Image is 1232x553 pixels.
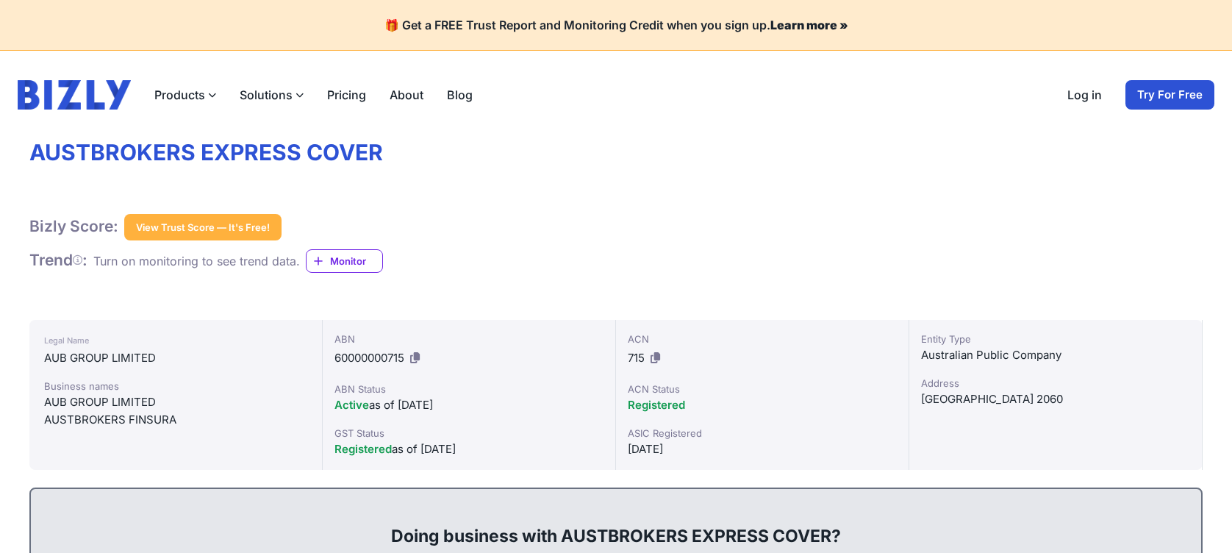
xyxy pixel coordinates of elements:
[1067,86,1102,104] a: Log in
[29,217,118,236] h1: Bizly Score:
[334,332,604,346] div: ABN
[46,501,1186,548] div: Doing business with AUSTBROKERS EXPRESS COVER?
[29,251,87,270] h1: Trend :
[334,382,604,396] div: ABN Status
[390,86,423,104] a: About
[447,86,473,104] a: Blog
[44,393,307,411] div: AUB GROUP LIMITED
[334,351,404,365] span: 60000000715
[327,86,366,104] a: Pricing
[334,398,369,412] span: Active
[628,398,685,412] span: Registered
[124,214,282,240] button: View Trust Score — It's Free!
[921,376,1190,390] div: Address
[628,382,897,396] div: ACN Status
[628,440,897,458] div: [DATE]
[18,18,1214,32] h4: 🎁 Get a FREE Trust Report and Monitoring Credit when you sign up.
[29,139,1203,167] h1: AUSTBROKERS EXPRESS COVER
[44,379,307,393] div: Business names
[628,351,645,365] span: 715
[628,332,897,346] div: ACN
[330,254,382,268] span: Monitor
[44,332,307,349] div: Legal Name
[240,86,304,104] button: Solutions
[921,390,1190,408] div: [GEOGRAPHIC_DATA] 2060
[334,426,604,440] div: GST Status
[93,252,300,270] div: Turn on monitoring to see trend data.
[921,332,1190,346] div: Entity Type
[44,349,307,367] div: AUB GROUP LIMITED
[334,396,604,414] div: as of [DATE]
[306,249,383,273] a: Monitor
[154,86,216,104] button: Products
[628,426,897,440] div: ASIC Registered
[334,440,604,458] div: as of [DATE]
[1125,80,1214,110] a: Try For Free
[770,18,848,32] a: Learn more »
[334,442,392,456] span: Registered
[921,346,1190,364] div: Australian Public Company
[44,411,307,429] div: AUSTBROKERS FINSURA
